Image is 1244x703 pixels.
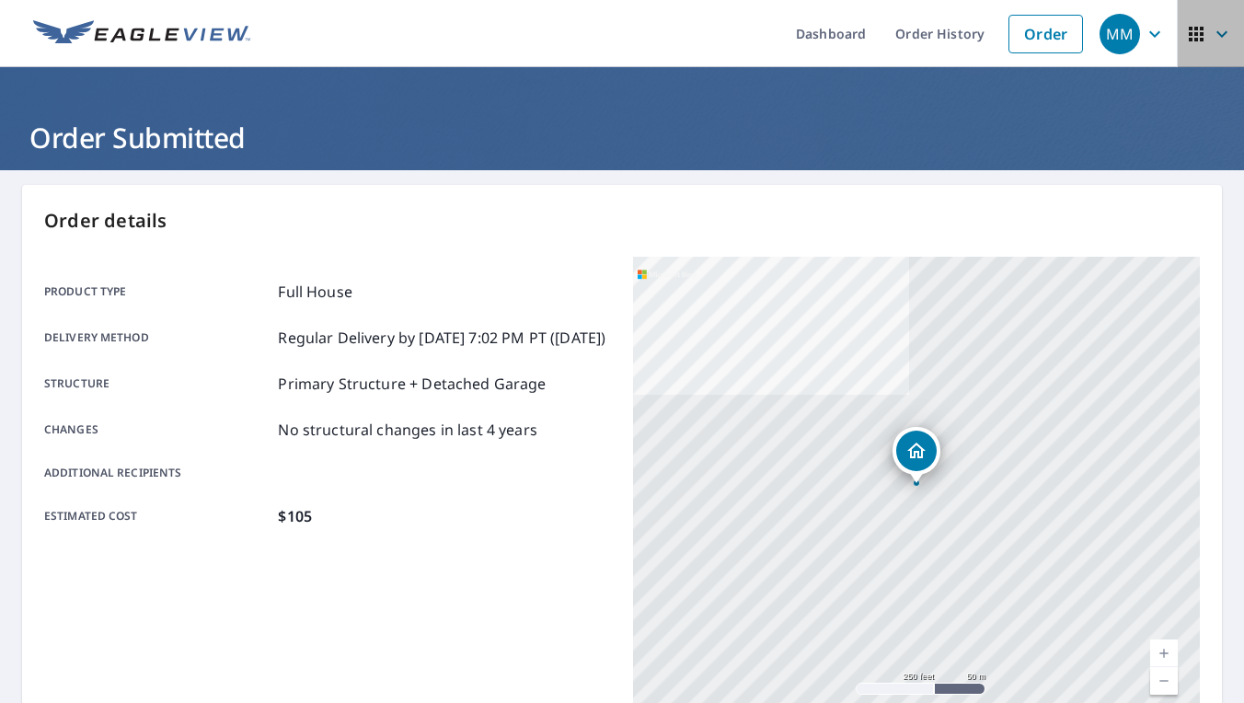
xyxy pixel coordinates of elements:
p: Changes [44,419,271,441]
p: $105 [278,505,312,527]
div: Dropped pin, building 1, Residential property, 12059 Flagstone Dr Fishers, IN 46037 [893,427,940,484]
a: Current Level 17, Zoom In [1150,640,1178,667]
h1: Order Submitted [22,119,1222,156]
a: Order [1008,15,1083,53]
a: Current Level 17, Zoom Out [1150,667,1178,695]
p: Delivery method [44,327,271,349]
div: MM [1100,14,1140,54]
p: No structural changes in last 4 years [278,419,537,441]
img: EV Logo [33,20,250,48]
p: Full House [278,281,352,303]
p: Additional recipients [44,465,271,481]
p: Primary Structure + Detached Garage [278,373,546,395]
p: Order details [44,207,1200,235]
p: Regular Delivery by [DATE] 7:02 PM PT ([DATE]) [278,327,605,349]
p: Structure [44,373,271,395]
p: Product type [44,281,271,303]
p: Estimated cost [44,505,271,527]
